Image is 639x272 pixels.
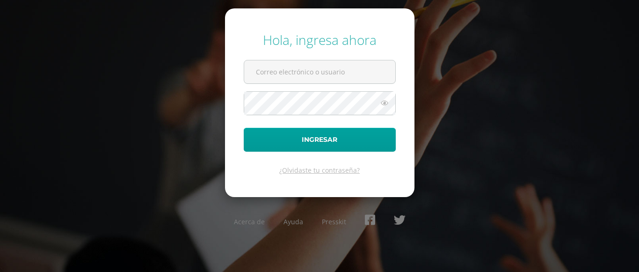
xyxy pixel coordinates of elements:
input: Correo electrónico o usuario [244,60,395,83]
a: Presskit [322,217,346,226]
div: Hola, ingresa ahora [244,31,396,49]
button: Ingresar [244,128,396,152]
a: Acerca de [234,217,265,226]
a: ¿Olvidaste tu contraseña? [279,166,360,175]
a: Ayuda [283,217,303,226]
